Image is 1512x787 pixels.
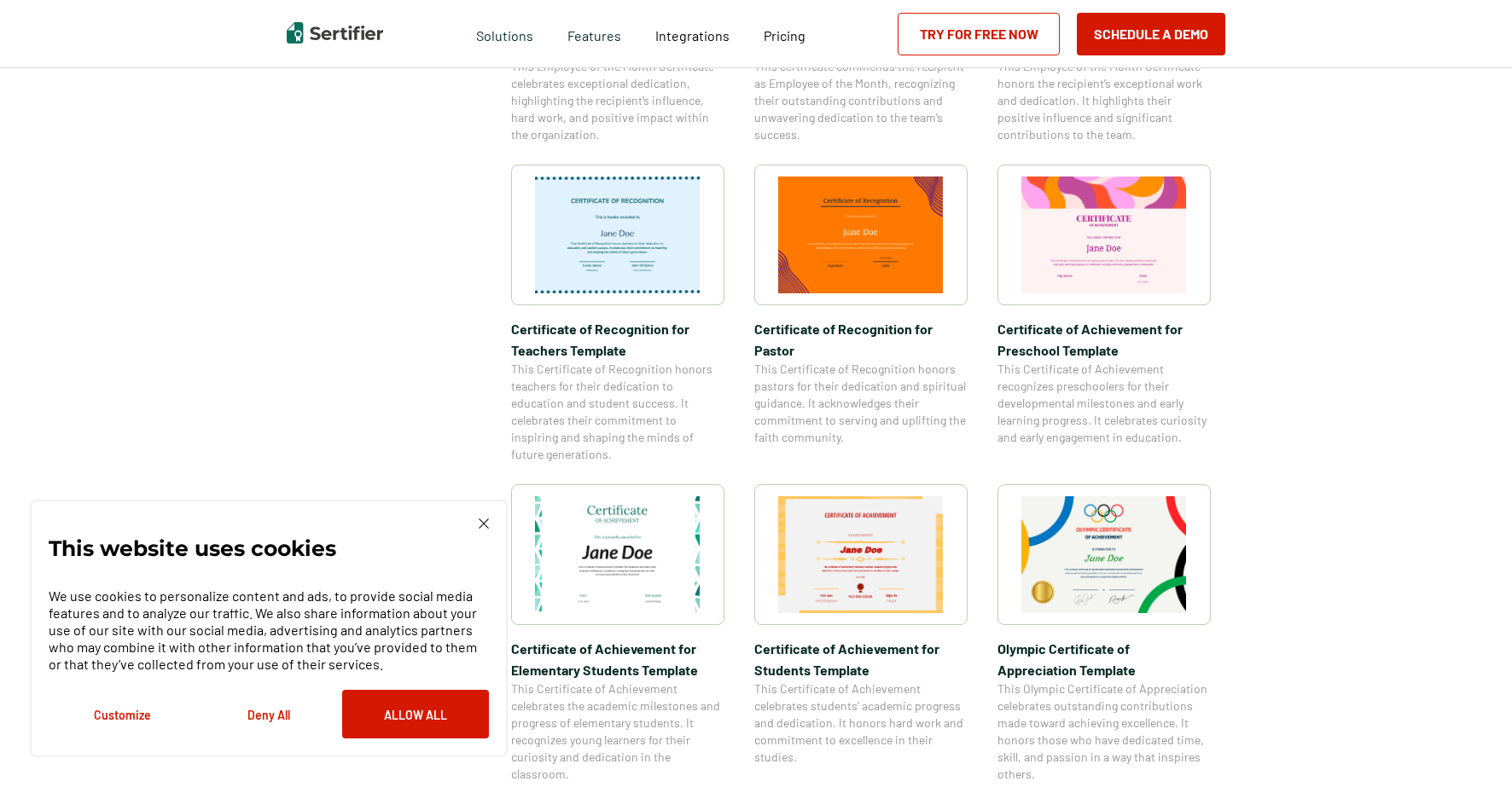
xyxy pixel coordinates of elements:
[511,680,724,783] span: This Certificate of Achievement celebrates the academic milestones and progress of elementary stu...
[997,58,1211,143] span: This Employee of the Month Certificate honors the recipient’s exceptional work and dedication. It...
[754,165,968,463] a: Certificate of Recognition for PastorCertificate of Recognition for PastorThis Certificate of Rec...
[287,22,383,43] img: Sertifier | Digital Credentialing Platform
[511,318,724,361] span: Certificate of Recognition for Teachers Template
[754,484,968,783] a: Certificate of Achievement for Students TemplateCertificate of Achievement for Students TemplateT...
[754,361,968,446] span: This Certificate of Recognition honors pastors for their dedication and spiritual guidance. It ac...
[997,484,1211,783] a: Olympic Certificate of Appreciation​ TemplateOlympic Certificate of Appreciation​ TemplateThis Ol...
[997,638,1211,680] span: Olympic Certificate of Appreciation​ Template
[764,27,805,43] span: Pricing
[511,165,724,463] a: Certificate of Recognition for Teachers TemplateCertificate of Recognition for Teachers TemplateT...
[511,484,724,783] a: Certificate of Achievement for Elementary Students TemplateCertificate of Achievement for Element...
[898,13,1060,55] a: Try for Free Now
[997,318,1211,361] span: Certificate of Achievement for Preschool Template
[476,23,533,44] span: Solutions
[1427,705,1512,787] iframe: Chat Widget
[195,690,342,738] button: Deny All
[479,518,489,529] img: Cookie Popup Close
[778,176,944,293] img: Certificate of Recognition for Pastor
[655,23,730,44] a: Integrations
[511,58,724,143] span: This Employee of the Month Certificate celebrates exceptional dedication, highlighting the recipi...
[49,690,195,738] button: Customize
[49,540,336,557] p: This website uses cookies
[342,690,489,738] button: Allow All
[754,638,968,680] span: Certificate of Achievement for Students Template
[754,58,968,143] span: This certificate commends the recipient as Employee of the Month, recognizing their outstanding c...
[49,587,489,673] p: We use cookies to personalize content and ads, to provide social media features and to analyze ou...
[655,27,730,43] span: Integrations
[1021,176,1187,293] img: Certificate of Achievement for Preschool Template
[567,23,621,44] span: Features
[754,318,968,361] span: Certificate of Recognition for Pastor
[511,638,724,680] span: Certificate of Achievement for Elementary Students Template
[1021,496,1187,613] img: Olympic Certificate of Appreciation​ Template
[997,680,1211,783] span: This Olympic Certificate of Appreciation celebrates outstanding contributions made toward achievi...
[997,361,1211,446] span: This Certificate of Achievement recognizes preschoolers for their developmental milestones and ea...
[997,165,1211,463] a: Certificate of Achievement for Preschool TemplateCertificate of Achievement for Preschool Templat...
[511,361,724,463] span: This Certificate of Recognition honors teachers for their dedication to education and student suc...
[1077,13,1225,55] button: Schedule a Demo
[535,496,701,613] img: Certificate of Achievement for Elementary Students Template
[754,680,968,766] span: This Certificate of Achievement celebrates students’ academic progress and dedication. It honors ...
[764,23,805,44] a: Pricing
[778,496,944,613] img: Certificate of Achievement for Students Template
[535,176,701,293] img: Certificate of Recognition for Teachers Template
